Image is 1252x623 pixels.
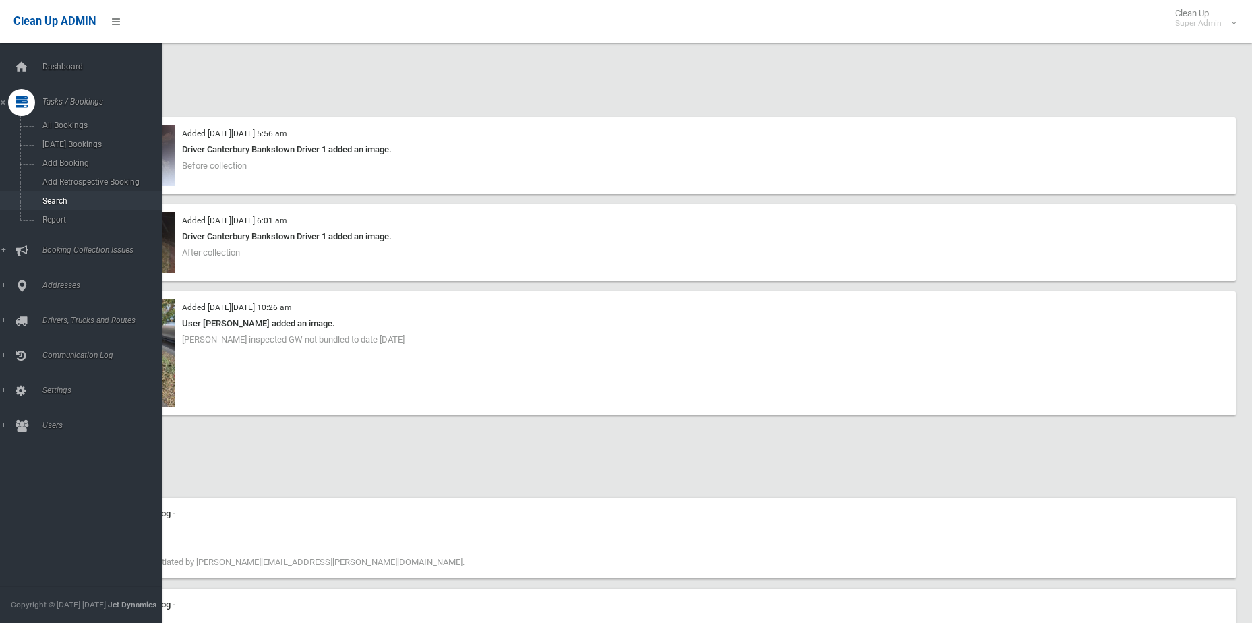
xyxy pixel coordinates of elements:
[38,386,172,395] span: Settings
[38,215,160,225] span: Report
[182,216,287,225] small: Added [DATE][DATE] 6:01 am
[94,316,1228,332] div: User [PERSON_NAME] added an image.
[182,160,247,171] span: Before collection
[1175,18,1222,28] small: Super Admin
[38,421,172,430] span: Users
[11,600,106,610] span: Copyright © [DATE]-[DATE]
[108,600,156,610] strong: Jet Dynamics
[38,62,172,71] span: Dashboard
[38,97,172,107] span: Tasks / Bookings
[38,196,160,206] span: Search
[38,245,172,255] span: Booking Collection Issues
[94,506,1228,522] div: Communication Log -
[94,557,465,567] span: Booking edited initiated by [PERSON_NAME][EMAIL_ADDRESS][PERSON_NAME][DOMAIN_NAME].
[182,129,287,138] small: Added [DATE][DATE] 5:56 am
[38,177,160,187] span: Add Retrospective Booking
[94,522,1228,538] div: [DATE] 2:06 pm
[38,316,172,325] span: Drivers, Trucks and Routes
[38,158,160,168] span: Add Booking
[182,247,240,258] span: After collection
[38,121,160,130] span: All Bookings
[13,15,96,28] span: Clean Up ADMIN
[59,458,1236,476] h2: History
[94,597,1228,613] div: Communication Log -
[38,351,172,360] span: Communication Log
[94,229,1228,245] div: Driver Canterbury Bankstown Driver 1 added an image.
[182,334,405,345] span: [PERSON_NAME] inspected GW not bundled to date [DATE]
[59,78,1236,95] h2: Images
[94,142,1228,158] div: Driver Canterbury Bankstown Driver 1 added an image.
[1168,8,1235,28] span: Clean Up
[38,140,160,149] span: [DATE] Bookings
[182,303,291,312] small: Added [DATE][DATE] 10:26 am
[38,280,172,290] span: Addresses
